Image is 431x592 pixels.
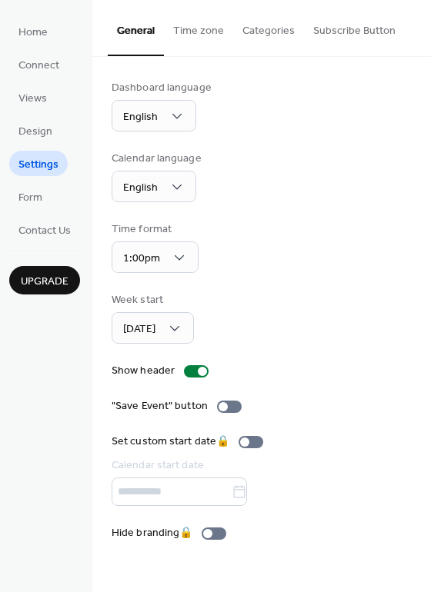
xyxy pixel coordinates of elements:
[18,157,58,173] span: Settings
[9,266,80,294] button: Upgrade
[112,292,191,308] div: Week start
[18,223,71,239] span: Contact Us
[18,124,52,140] span: Design
[112,221,195,238] div: Time format
[123,248,160,269] span: 1:00pm
[123,178,158,198] span: English
[123,319,155,340] span: [DATE]
[9,184,52,209] a: Form
[112,363,175,379] div: Show header
[9,151,68,176] a: Settings
[112,398,208,414] div: "Save Event" button
[18,91,47,107] span: Views
[9,18,57,44] a: Home
[18,25,48,41] span: Home
[18,58,59,74] span: Connect
[21,274,68,290] span: Upgrade
[9,217,80,242] a: Contact Us
[112,151,202,167] div: Calendar language
[18,190,42,206] span: Form
[123,107,158,128] span: English
[9,52,68,77] a: Connect
[112,80,212,96] div: Dashboard language
[9,85,56,110] a: Views
[9,118,62,143] a: Design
